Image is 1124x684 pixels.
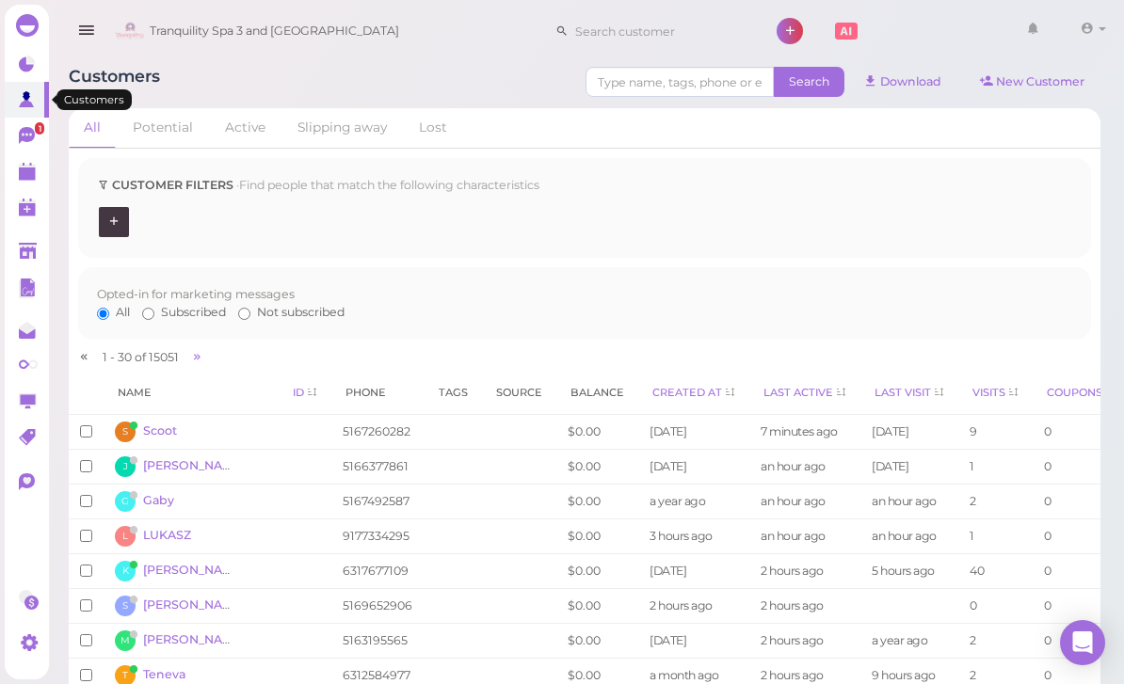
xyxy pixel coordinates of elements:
[97,308,109,320] input: All
[650,667,719,684] span: a month ago
[872,632,927,649] span: a year ago
[331,553,425,588] td: 6317677109
[143,458,245,472] span: [PERSON_NAME]
[331,518,425,553] td: 9177334295
[958,588,1033,623] td: 0
[279,371,331,415] th: ID
[404,108,462,148] a: Lost
[115,596,136,616] span: S
[115,630,136,651] span: M
[143,667,185,681] span: Teneva
[872,528,937,545] span: an hour ago
[238,304,345,321] label: Not subscribed
[761,632,824,649] span: 2 hours ago
[958,449,1033,484] td: 1
[586,67,774,97] input: Type name, tags, phone or email
[115,526,136,547] span: L
[97,304,130,321] label: All
[958,371,1033,415] th: Visits
[150,5,399,57] span: Tranquility Spa 3 and [GEOGRAPHIC_DATA]
[482,371,556,415] th: Source
[958,414,1033,449] td: 9
[761,597,824,614] span: 2 hours ago
[650,528,713,545] span: 3 hours ago
[958,518,1033,553] td: 1
[331,623,425,658] td: 5163195565
[115,597,245,612] a: S [PERSON_NAME]
[872,493,937,510] span: an hour ago
[556,518,638,553] td: $0.00
[143,528,191,542] span: LUKASZ
[115,422,136,442] span: S
[556,414,638,449] td: $0.00
[149,350,179,364] span: 15051
[118,350,135,364] span: 30
[761,528,826,545] span: an hour ago
[556,588,638,623] td: $0.00
[238,308,250,320] input: Not subscribed
[556,553,638,588] td: $0.00
[331,484,425,518] td: 5167492587
[142,304,226,321] label: Subscribed
[958,623,1033,658] td: 2
[282,108,402,148] a: Slipping away
[115,632,245,646] a: M [PERSON_NAME]
[860,371,958,415] th: Last Visit
[761,563,824,580] span: 2 hours ago
[115,423,177,437] a: S Scoot
[115,458,245,472] a: J [PERSON_NAME]
[115,528,191,542] a: L LUKASZ
[638,371,749,415] th: Created At
[143,632,245,646] span: [PERSON_NAME]
[958,484,1033,518] td: 2
[210,108,281,148] a: Active
[556,623,638,658] td: $0.00
[115,667,185,681] a: T Teneva
[958,553,1033,588] td: 40
[5,118,49,153] a: 1
[69,108,116,149] a: All
[650,632,686,649] span: [DATE]
[142,308,154,320] input: Subscribed
[872,458,908,475] span: [DATE]
[115,493,174,507] a: G Gaby
[872,423,908,440] span: [DATE]
[849,67,957,97] button: Download
[143,563,245,577] span: [PERSON_NAME]
[143,423,177,437] span: Scoot
[425,371,482,415] th: Tags
[872,563,935,580] span: 5 hours ago
[56,89,132,110] div: Customers
[135,350,146,364] span: of
[104,371,250,415] th: Name
[103,350,110,364] span: 1
[650,597,713,614] span: 2 hours ago
[115,563,245,577] a: K [PERSON_NAME]
[115,561,136,581] span: K
[115,491,136,512] span: G
[749,371,860,415] th: Last Active
[118,108,208,148] a: Potential
[556,371,638,415] th: Balance
[872,667,936,684] span: 9 hours ago
[556,449,638,484] td: $0.00
[650,493,705,510] span: a year ago
[331,449,425,484] td: 5166377861
[97,287,295,301] span: Opted-in for marketing messages
[331,588,425,623] td: 5169652906
[761,423,838,440] span: 7 minutes ago
[110,350,115,364] span: -
[1060,620,1105,665] div: Open Intercom Messenger
[761,667,824,684] span: 2 hours ago
[143,493,174,507] span: Gaby
[650,423,686,440] span: [DATE]
[115,456,136,477] span: J
[774,67,844,97] span: Search
[761,458,826,475] span: an hour ago
[143,597,245,612] span: [PERSON_NAME]
[650,458,686,475] span: [DATE]
[556,484,638,518] td: $0.00
[35,122,44,135] span: 1
[97,177,233,194] label: Customer filters
[965,67,1100,97] a: New Customer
